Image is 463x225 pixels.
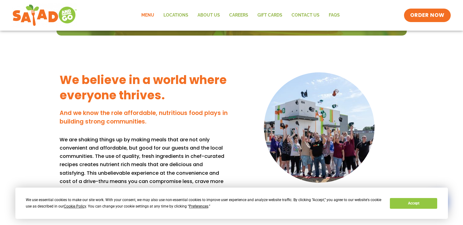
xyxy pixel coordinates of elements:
h3: We believe in a world where everyone thrives. [60,72,229,103]
div: Page 2 [60,135,229,194]
a: About Us [193,8,225,22]
nav: Menu [137,8,344,22]
span: Preferences [189,204,208,208]
p: We are shaking things up by making meals that are not only convenient and affordable, but good fo... [60,135,229,194]
span: ORDER NOW [410,12,445,19]
a: Menu [137,8,159,22]
img: new-SAG-logo-768×292 [12,3,77,28]
span: Cookie Policy [64,204,86,208]
a: FAQs [324,8,344,22]
a: Careers [225,8,253,22]
img: DSC02078 copy [264,72,375,183]
div: We use essential cookies to make our site work. With your consent, we may also use non-essential ... [26,197,383,210]
a: GIFT CARDS [253,8,287,22]
h4: And we know the role affordable, nutritious food plays in building strong communities. [60,109,229,126]
button: Accept [390,198,437,209]
a: Contact Us [287,8,324,22]
a: ORDER NOW [404,9,451,22]
div: Cookie Consent Prompt [15,188,448,219]
a: Locations [159,8,193,22]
